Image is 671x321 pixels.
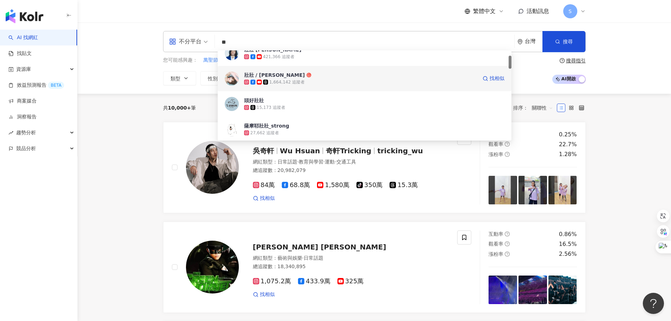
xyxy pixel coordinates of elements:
[253,278,291,285] span: 1,075.2萬
[560,58,565,63] span: question-circle
[244,122,290,129] div: 薩摩耶壯壯_strong
[244,97,264,104] div: 頭好壯壯
[569,7,572,15] span: S
[517,39,523,44] span: environment
[337,278,364,285] span: 325萬
[489,231,503,237] span: 互動率
[253,195,275,202] a: 找相似
[169,36,201,47] div: 不分平台
[335,159,336,165] span: ·
[527,8,549,14] span: 活動訊息
[489,241,503,247] span: 觀看率
[244,72,305,79] div: 壯壯 / [PERSON_NAME]
[548,176,577,204] img: post-image
[356,181,383,189] span: 350萬
[203,57,228,64] span: 萬聖節化妝
[326,147,371,155] span: 奇軒Tricking
[16,141,36,156] span: 競品分析
[377,147,423,155] span: tricking_wu
[8,130,13,135] span: rise
[163,122,586,213] a: KOL Avatar吳奇軒Wu Hsuan奇軒Trickingtricking_wu網紅類型：日常話題·教育與學習·運動·交通工具總追蹤數：20,982,07984萬68.8萬1,580萬350...
[505,232,510,236] span: question-circle
[282,181,310,189] span: 68.8萬
[208,76,218,81] span: 性別
[163,105,196,111] div: 共 筆
[336,159,356,165] span: 交通工具
[163,57,198,64] span: 您可能感興趣：
[518,276,547,304] img: post-image
[253,159,449,166] div: 網紅類型 ：
[8,113,37,121] a: 洞察報告
[257,105,286,111] div: 15,173 追蹤者
[253,181,275,189] span: 84萬
[297,159,299,165] span: ·
[483,72,504,86] a: 找相似
[490,75,504,82] span: 找相似
[390,181,418,189] span: 15.3萬
[8,98,37,105] a: 商案媒合
[559,141,577,148] div: 22.7%
[473,7,496,15] span: 繁體中文
[260,291,275,298] span: 找相似
[163,222,586,313] a: KOL Avatar[PERSON_NAME] [PERSON_NAME]網紅類型：藝術與娛樂·日常話題總追蹤數：18,340,8951,075.2萬433.9萬325萬找相似互動率questi...
[250,130,279,136] div: 27,662 追蹤者
[253,243,386,251] span: [PERSON_NAME] [PERSON_NAME]
[299,159,323,165] span: 教育與學習
[489,141,503,147] span: 觀看率
[16,61,31,77] span: 資源庫
[489,152,503,157] span: 漲粉率
[225,46,239,60] img: KOL Avatar
[225,122,239,136] img: KOL Avatar
[8,82,64,89] a: 效益預測報告BETA
[225,97,239,111] img: KOL Avatar
[203,56,228,64] button: 萬聖節化妝
[548,276,577,304] img: post-image
[325,159,335,165] span: 運動
[505,252,510,257] span: question-circle
[253,263,449,270] div: 總追蹤數 ： 18,340,895
[304,255,323,261] span: 日常話題
[505,142,510,147] span: question-circle
[489,276,517,304] img: post-image
[269,79,305,85] div: 1,664,142 追蹤者
[489,176,517,204] img: post-image
[8,50,32,57] a: 找貼文
[505,152,510,157] span: question-circle
[559,240,577,248] div: 16.5%
[563,39,573,44] span: 搜尋
[559,150,577,158] div: 1.28%
[200,71,234,85] button: 性別
[8,34,38,41] a: searchAI 找網紅
[505,241,510,246] span: question-circle
[263,54,294,60] div: 421,366 追蹤者
[253,167,449,174] div: 總追蹤數 ： 20,982,079
[532,102,553,113] span: 關聯性
[169,38,176,45] span: appstore
[6,9,43,23] img: logo
[278,255,302,261] span: 藝術與娛樂
[298,278,330,285] span: 433.9萬
[186,141,239,194] img: KOL Avatar
[16,125,36,141] span: 趨勢分析
[525,38,542,44] div: 台灣
[278,159,297,165] span: 日常話題
[643,293,664,314] iframe: Help Scout Beacon - Open
[559,250,577,258] div: 2.56%
[489,251,503,257] span: 漲粉率
[186,241,239,294] img: KOL Avatar
[518,176,547,204] img: post-image
[225,72,239,86] img: KOL Avatar
[323,159,325,165] span: ·
[302,255,304,261] span: ·
[253,291,275,298] a: 找相似
[566,58,586,63] div: 搜尋指引
[559,230,577,238] div: 0.86%
[168,105,191,111] span: 10,000+
[253,147,274,155] span: 吳奇軒
[260,195,275,202] span: 找相似
[163,71,196,85] button: 類型
[253,255,449,262] div: 網紅類型 ：
[317,181,349,189] span: 1,580萬
[513,102,557,113] div: 排序：
[542,31,585,52] button: 搜尋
